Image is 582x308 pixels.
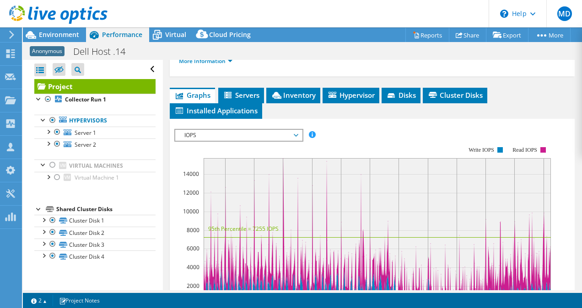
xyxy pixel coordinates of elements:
span: Virtual [165,30,186,39]
span: Servers [223,90,259,100]
a: Reports [405,28,449,42]
a: Project Notes [53,295,106,306]
span: Server 2 [75,141,96,149]
span: Hypervisor [327,90,375,100]
text: Write IOPS [469,147,494,153]
text: 4000 [187,263,199,271]
a: Project [34,79,156,94]
a: More [528,28,571,42]
a: Server 2 [34,138,156,150]
text: 14000 [183,170,199,178]
a: Cluster Disk 4 [34,250,156,262]
a: Share [449,28,486,42]
text: 6000 [187,244,199,252]
a: Export [486,28,528,42]
span: Disks [386,90,416,100]
b: Collector Run 1 [65,96,106,103]
span: Installed Applications [174,106,258,115]
text: 2000 [187,282,199,290]
text: 12000 [183,189,199,196]
span: Performance [102,30,142,39]
a: More Information [179,57,232,65]
text: Read IOPS [512,147,537,153]
a: Cluster Disk 3 [34,239,156,250]
span: MD [557,6,572,21]
a: Virtual Machine 1 [34,172,156,184]
span: Inventory [271,90,316,100]
text: 10000 [183,207,199,215]
svg: \n [500,10,508,18]
span: IOPS [180,130,297,141]
span: Graphs [174,90,210,100]
span: Cloud Pricing [209,30,251,39]
text: 8000 [187,226,199,234]
a: Virtual Machines [34,159,156,171]
a: Server 1 [34,127,156,138]
a: 2 [25,295,53,306]
span: Virtual Machine 1 [75,174,119,181]
h1: Dell Host .14 [69,47,140,57]
span: Anonymous [30,46,65,56]
a: Cluster Disk 2 [34,227,156,239]
a: Cluster Disk 1 [34,215,156,227]
span: Server 1 [75,129,96,137]
span: Cluster Disks [427,90,483,100]
a: Hypervisors [34,115,156,127]
div: Shared Cluster Disks [56,204,156,215]
text: 95th Percentile = 7255 IOPS [208,225,279,233]
span: Environment [39,30,79,39]
a: Collector Run 1 [34,94,156,106]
